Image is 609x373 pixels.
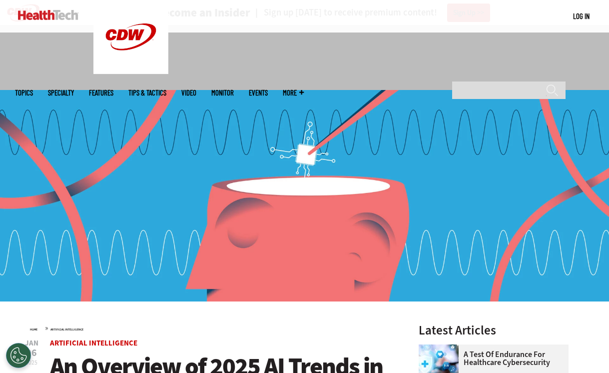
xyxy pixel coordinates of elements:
[89,89,113,96] a: Features
[25,348,38,358] span: 06
[6,343,31,368] button: Open Preferences
[30,327,37,331] a: Home
[419,344,464,352] a: Healthcare cybersecurity
[128,89,166,96] a: Tips & Tactics
[6,343,31,368] div: Cookies Settings
[573,11,590,20] a: Log in
[93,66,168,76] a: CDW
[18,10,78,20] img: Home
[30,324,393,332] div: »
[25,358,37,366] span: 2025
[419,350,563,366] a: A Test of Endurance for Healthcare Cybersecurity
[211,89,234,96] a: MonITor
[181,89,196,96] a: Video
[573,11,590,21] div: User menu
[15,89,33,96] span: Topics
[419,324,569,336] h3: Latest Articles
[50,327,83,331] a: Artificial Intelligence
[50,338,137,348] a: Artificial Intelligence
[25,339,38,347] span: Jan
[48,89,74,96] span: Specialty
[283,89,304,96] span: More
[249,89,268,96] a: Events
